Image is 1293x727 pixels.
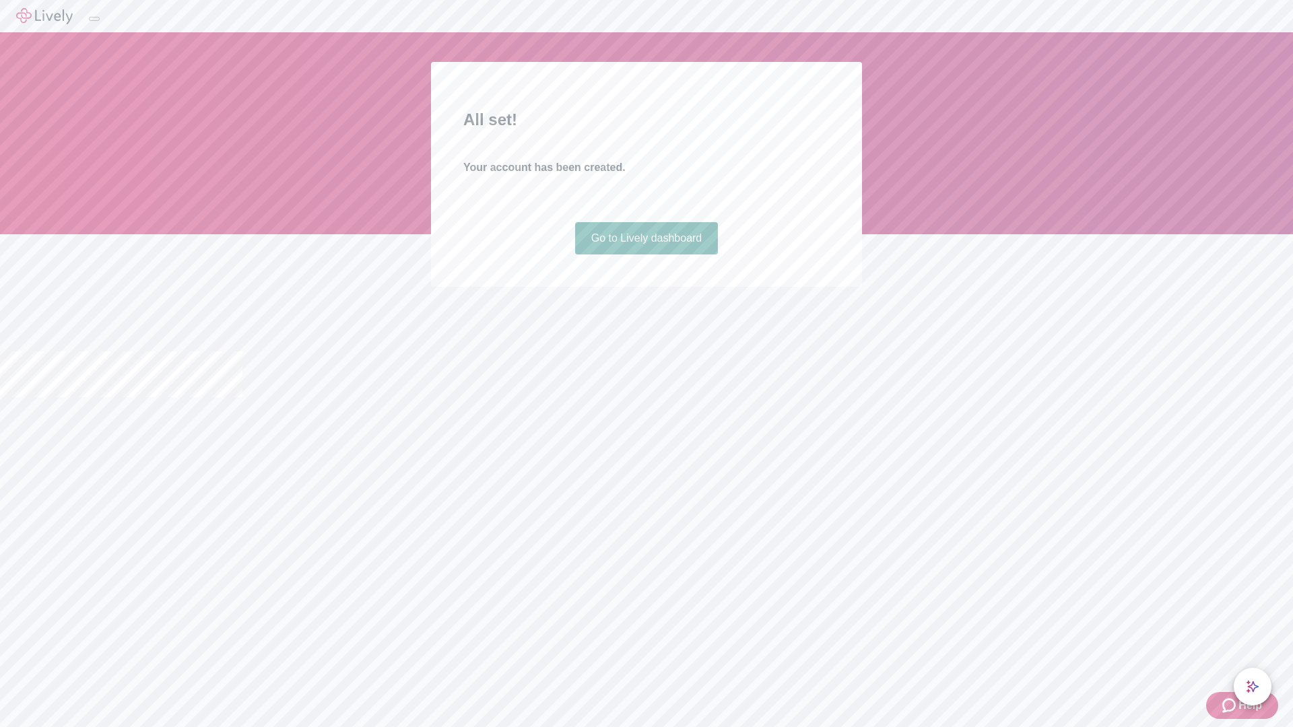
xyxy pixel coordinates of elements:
[575,222,719,254] a: Go to Lively dashboard
[1222,697,1238,714] svg: Zendesk support icon
[1238,697,1262,714] span: Help
[89,17,100,21] button: Log out
[463,108,830,132] h2: All set!
[463,160,830,176] h4: Your account has been created.
[1206,692,1278,719] button: Zendesk support iconHelp
[1234,668,1271,705] button: chat
[1246,680,1259,693] svg: Lively AI Assistant
[16,8,73,24] img: Lively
